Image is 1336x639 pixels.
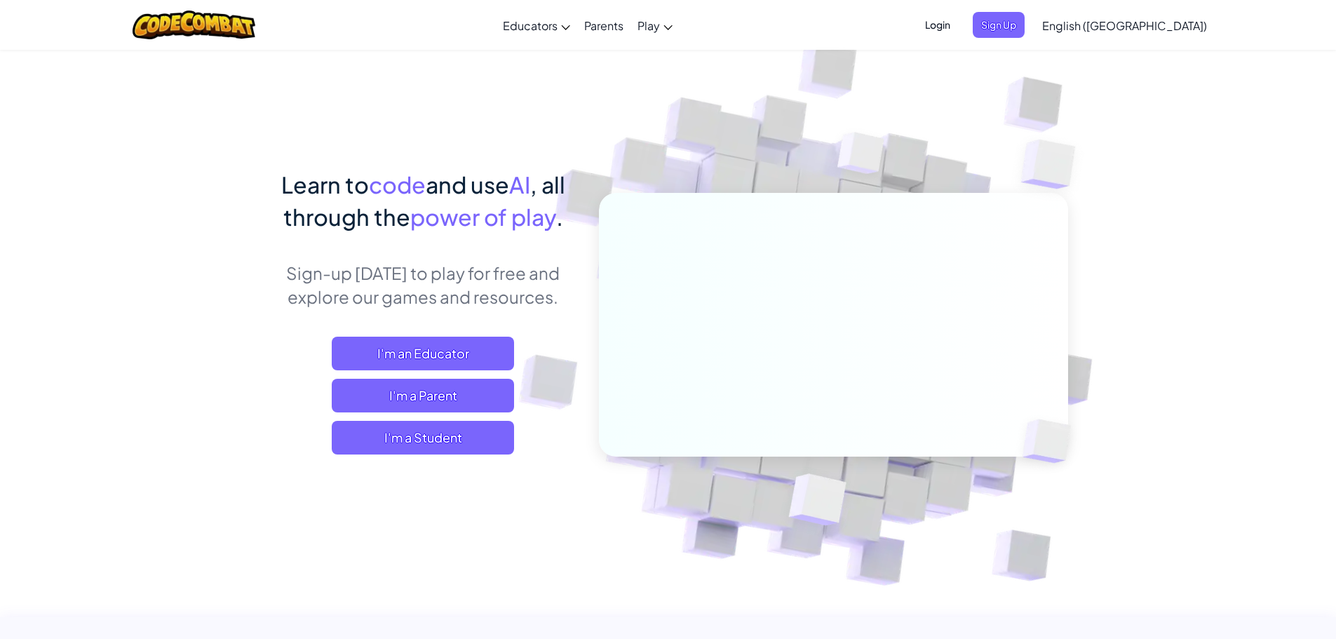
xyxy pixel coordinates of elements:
[1035,6,1214,44] a: English ([GEOGRAPHIC_DATA])
[917,12,959,38] button: Login
[503,18,558,33] span: Educators
[369,170,426,199] span: code
[999,390,1104,492] img: Overlap cubes
[630,6,680,44] a: Play
[410,203,556,231] span: power of play
[973,12,1025,38] button: Sign Up
[637,18,660,33] span: Play
[811,105,912,209] img: Overlap cubes
[556,203,563,231] span: .
[269,261,578,309] p: Sign-up [DATE] to play for free and explore our games and resources.
[426,170,509,199] span: and use
[332,379,514,412] a: I'm a Parent
[332,421,514,455] button: I'm a Student
[509,170,530,199] span: AI
[993,105,1114,224] img: Overlap cubes
[133,11,255,39] img: CodeCombat logo
[754,444,879,560] img: Overlap cubes
[577,6,630,44] a: Parents
[332,337,514,370] a: I'm an Educator
[281,170,369,199] span: Learn to
[1042,18,1207,33] span: English ([GEOGRAPHIC_DATA])
[496,6,577,44] a: Educators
